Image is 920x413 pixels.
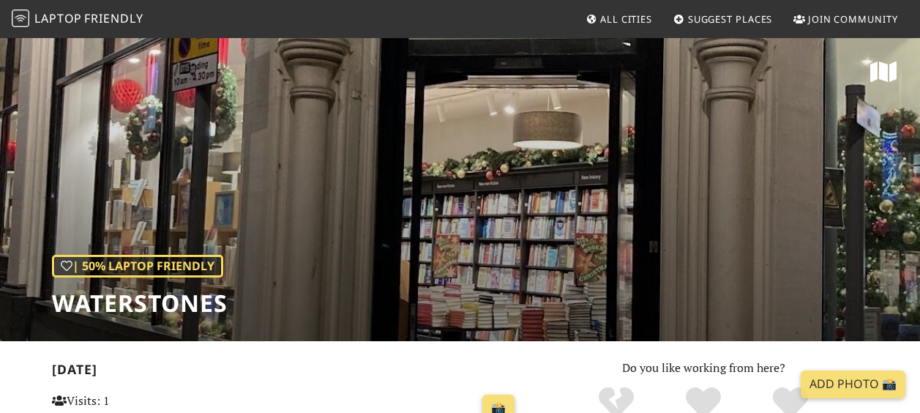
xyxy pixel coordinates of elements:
[801,371,905,398] a: Add Photo 📸
[580,6,658,32] a: All Cities
[12,7,143,32] a: LaptopFriendly LaptopFriendly
[808,12,898,26] span: Join Community
[539,359,869,378] p: Do you like working from here?
[12,10,29,27] img: LaptopFriendly
[688,12,773,26] span: Suggest Places
[52,362,521,383] h2: [DATE]
[52,255,223,278] div: | 50% Laptop Friendly
[788,6,904,32] a: Join Community
[667,6,779,32] a: Suggest Places
[52,289,228,317] h1: Waterstones
[84,10,143,26] span: Friendly
[34,10,82,26] span: Laptop
[600,12,652,26] span: All Cities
